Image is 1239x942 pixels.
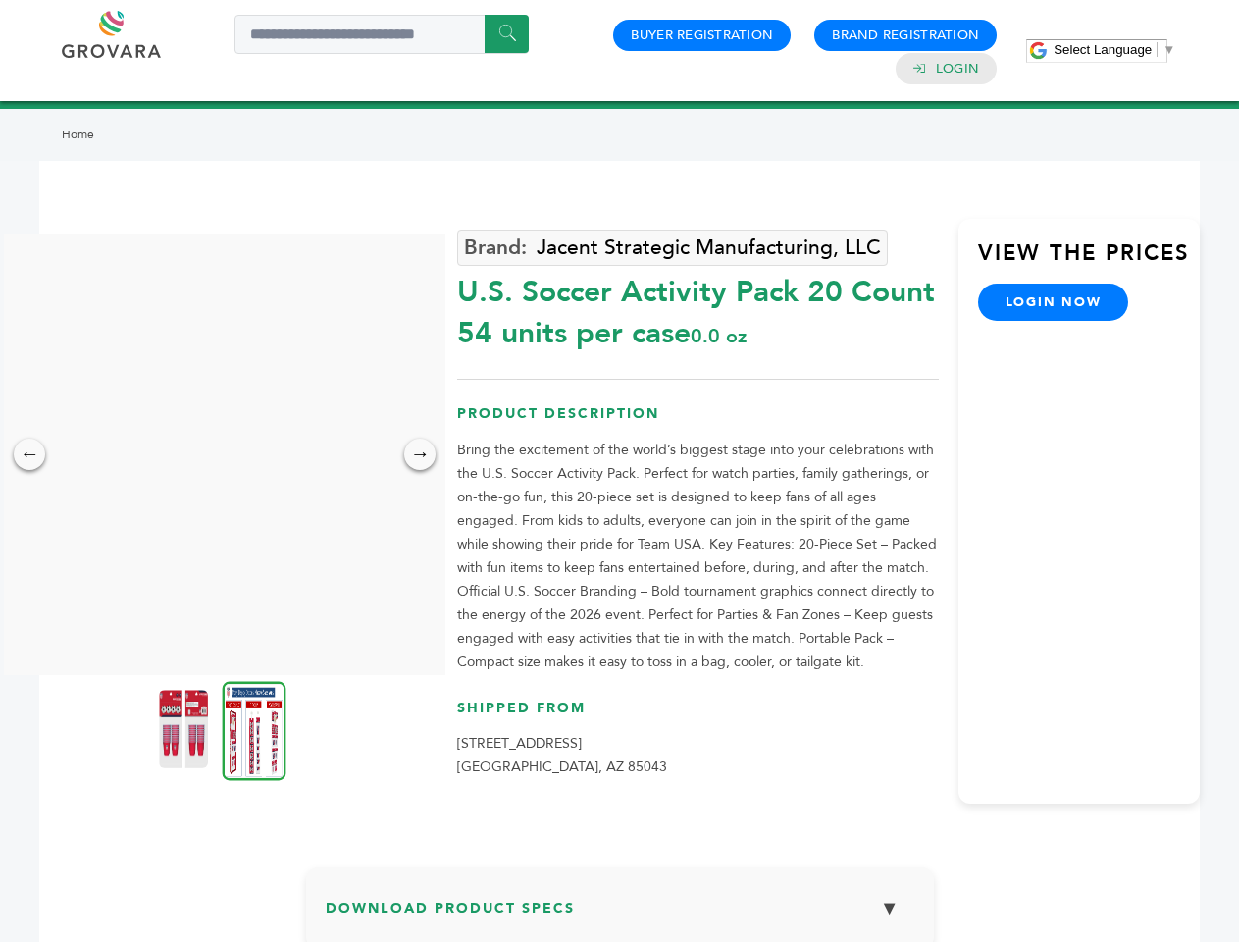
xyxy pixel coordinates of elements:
[1157,42,1158,57] span: ​
[865,887,914,929] button: ▼
[1054,42,1152,57] span: Select Language
[936,60,979,78] a: Login
[978,238,1200,284] h3: View the Prices
[631,26,773,44] a: Buyer Registration
[159,690,208,768] img: U.S. Soccer Activity Pack – 20 Count 54 units per case 0.0 oz
[978,284,1129,321] a: login now
[832,26,979,44] a: Brand Registration
[223,681,286,780] img: U.S. Soccer Activity Pack – 20 Count 54 units per case 0.0 oz
[457,732,939,779] p: [STREET_ADDRESS] [GEOGRAPHIC_DATA], AZ 85043
[62,127,94,142] a: Home
[457,230,888,266] a: Jacent Strategic Manufacturing, LLC
[691,323,747,349] span: 0.0 oz
[1162,42,1175,57] span: ▼
[1054,42,1175,57] a: Select Language​
[14,439,45,470] div: ←
[234,15,529,54] input: Search a product or brand...
[457,699,939,733] h3: Shipped From
[404,439,436,470] div: →
[457,439,939,674] p: Bring the excitement of the world’s biggest stage into your celebrations with the U.S. Soccer Act...
[457,404,939,439] h3: Product Description
[457,262,939,354] div: U.S. Soccer Activity Pack 20 Count 54 units per case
